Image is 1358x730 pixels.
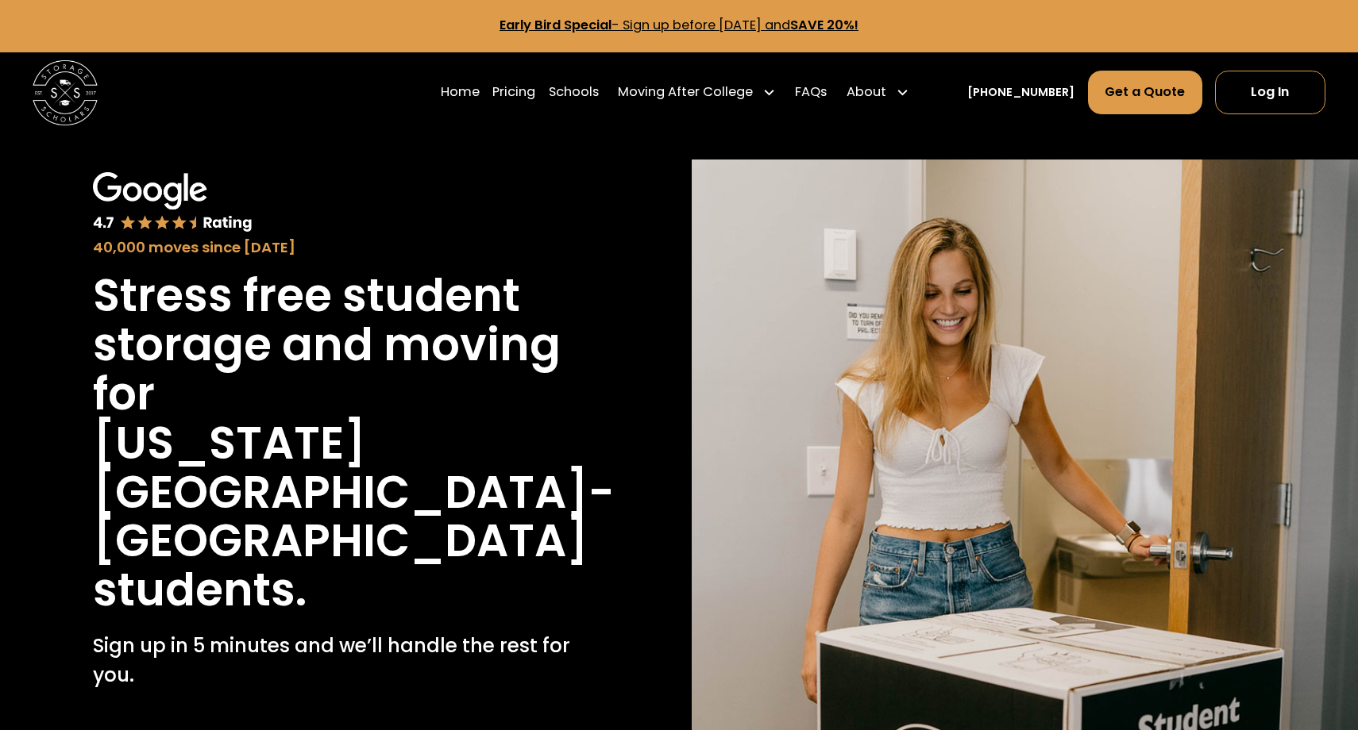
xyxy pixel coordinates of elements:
[93,419,615,567] h1: [US_STATE][GEOGRAPHIC_DATA]-[GEOGRAPHIC_DATA]
[790,16,858,34] strong: SAVE 20%!
[492,70,535,115] a: Pricing
[967,84,1074,101] a: [PHONE_NUMBER]
[500,16,611,34] strong: Early Bird Special
[441,70,480,115] a: Home
[840,70,916,115] div: About
[93,632,573,690] p: Sign up in 5 minutes and we’ll handle the rest for you.
[93,566,307,615] h1: students.
[1088,71,1202,114] a: Get a Quote
[1215,71,1325,114] a: Log In
[549,70,599,115] a: Schools
[93,271,573,419] h1: Stress free student storage and moving for
[93,172,253,233] img: Google 4.7 star rating
[795,70,827,115] a: FAQs
[500,16,858,34] a: Early Bird Special- Sign up before [DATE] andSAVE 20%!
[618,83,753,102] div: Moving After College
[33,60,98,125] img: Storage Scholars main logo
[847,83,886,102] div: About
[611,70,782,115] div: Moving After College
[93,236,573,259] div: 40,000 moves since [DATE]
